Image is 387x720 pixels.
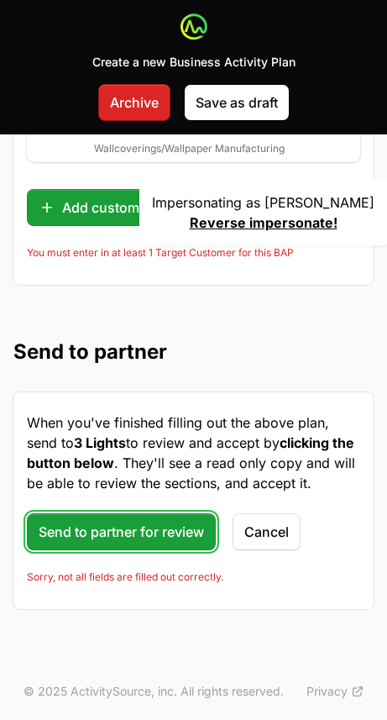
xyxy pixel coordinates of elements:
button: Send to partner for review [27,513,216,550]
b: 3 Lights [74,434,126,451]
button: Save as draft [184,84,290,121]
a: Reverse impersonate! [190,214,337,231]
p: When you've finished filling out the above plan, send to to review and accept by . They'll see a ... [27,413,360,493]
li: Sorry, not all fields are filled out correctly. [27,570,360,584]
span: Add customer [39,197,152,218]
a: Privacy [306,683,364,700]
span: Cancel [244,522,289,542]
span: Send to partner for review [39,522,204,542]
li: You must enter in at least 1 Target Customer for this BAP [27,246,360,260]
img: ActivitySource [180,13,207,40]
p: Wallcoverings/Wallpaper Manufacturing [94,142,285,155]
p: © 2025 ActivitySource, inc. All rights reserved. [24,683,284,700]
h2: Send to partner [13,339,374,365]
p: Impersonating as [PERSON_NAME] [152,192,374,213]
span: Save as draft [196,92,278,113]
p: Create a new Business Activity Plan [92,54,295,71]
button: Add customer [27,189,164,226]
button: Archive [98,84,170,121]
button: Cancel [233,513,301,550]
span: Archive [110,92,159,113]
